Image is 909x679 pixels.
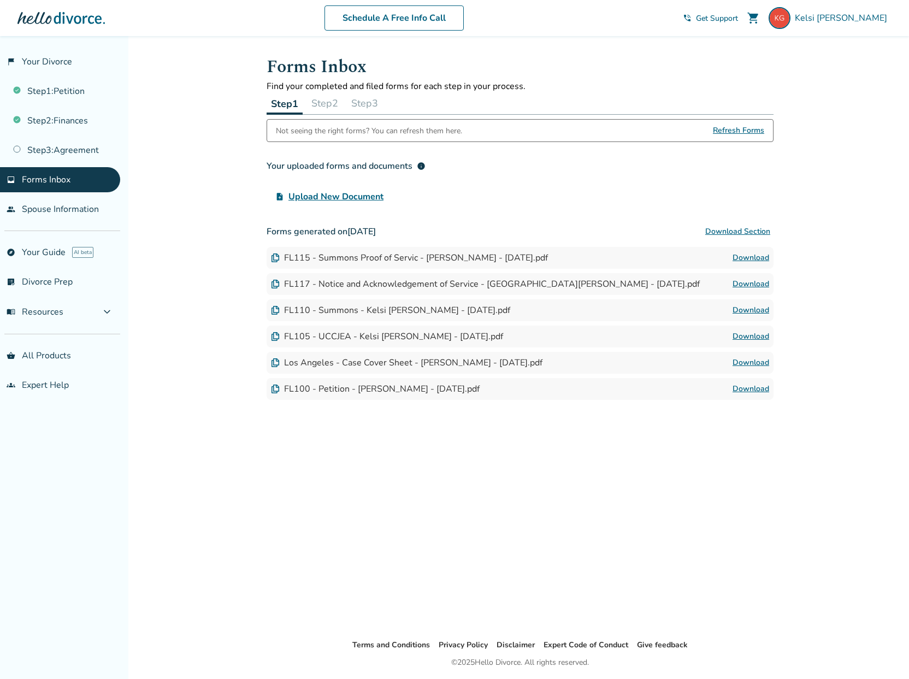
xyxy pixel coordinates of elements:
[7,381,15,389] span: groups
[7,308,15,316] span: menu_book
[271,306,280,315] img: Document
[101,305,114,318] span: expand_more
[7,57,15,66] span: flag_2
[683,14,692,22] span: phone_in_talk
[854,627,909,679] iframe: Chat Widget
[733,382,769,395] a: Download
[347,92,382,114] button: Step3
[439,640,488,650] a: Privacy Policy
[7,351,15,360] span: shopping_basket
[267,92,303,115] button: Step1
[271,357,542,369] div: Los Angeles - Case Cover Sheet - [PERSON_NAME] - [DATE].pdf
[267,80,774,92] p: Find your completed and filed forms for each step in your process.
[271,278,700,290] div: FL117 - Notice and Acknowledgement of Service - [GEOGRAPHIC_DATA][PERSON_NAME] - [DATE].pdf
[271,330,503,343] div: FL105 - UCCJEA - Kelsi [PERSON_NAME] - [DATE].pdf
[451,656,589,669] div: © 2025 Hello Divorce. All rights reserved.
[417,162,426,170] span: info
[352,640,430,650] a: Terms and Conditions
[271,280,280,288] img: Document
[683,13,738,23] a: phone_in_talkGet Support
[7,205,15,214] span: people
[696,13,738,23] span: Get Support
[271,253,280,262] img: Document
[271,383,480,395] div: FL100 - Petition - [PERSON_NAME] - [DATE].pdf
[271,252,548,264] div: FL115 - Summons Proof of Servic - [PERSON_NAME] - [DATE].pdf
[747,11,760,25] span: shopping_cart
[795,12,892,24] span: Kelsi [PERSON_NAME]
[276,120,462,141] div: Not seeing the right forms? You can refresh them here.
[267,221,774,243] h3: Forms generated on [DATE]
[544,640,628,650] a: Expert Code of Conduct
[733,330,769,343] a: Download
[733,277,769,291] a: Download
[324,5,464,31] a: Schedule A Free Info Call
[271,385,280,393] img: Document
[72,247,93,258] span: AI beta
[7,306,63,318] span: Resources
[733,251,769,264] a: Download
[637,639,688,652] li: Give feedback
[307,92,343,114] button: Step2
[769,7,790,29] img: kelsigoss@gmail.com
[733,304,769,317] a: Download
[7,277,15,286] span: list_alt_check
[22,174,70,186] span: Forms Inbox
[267,160,426,173] div: Your uploaded forms and documents
[271,358,280,367] img: Document
[497,639,535,652] li: Disclaimer
[267,54,774,80] h1: Forms Inbox
[275,192,284,201] span: upload_file
[7,175,15,184] span: inbox
[288,190,383,203] span: Upload New Document
[271,304,510,316] div: FL110 - Summons - Kelsi [PERSON_NAME] - [DATE].pdf
[271,332,280,341] img: Document
[7,248,15,257] span: explore
[733,356,769,369] a: Download
[702,221,774,243] button: Download Section
[713,120,764,141] span: Refresh Forms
